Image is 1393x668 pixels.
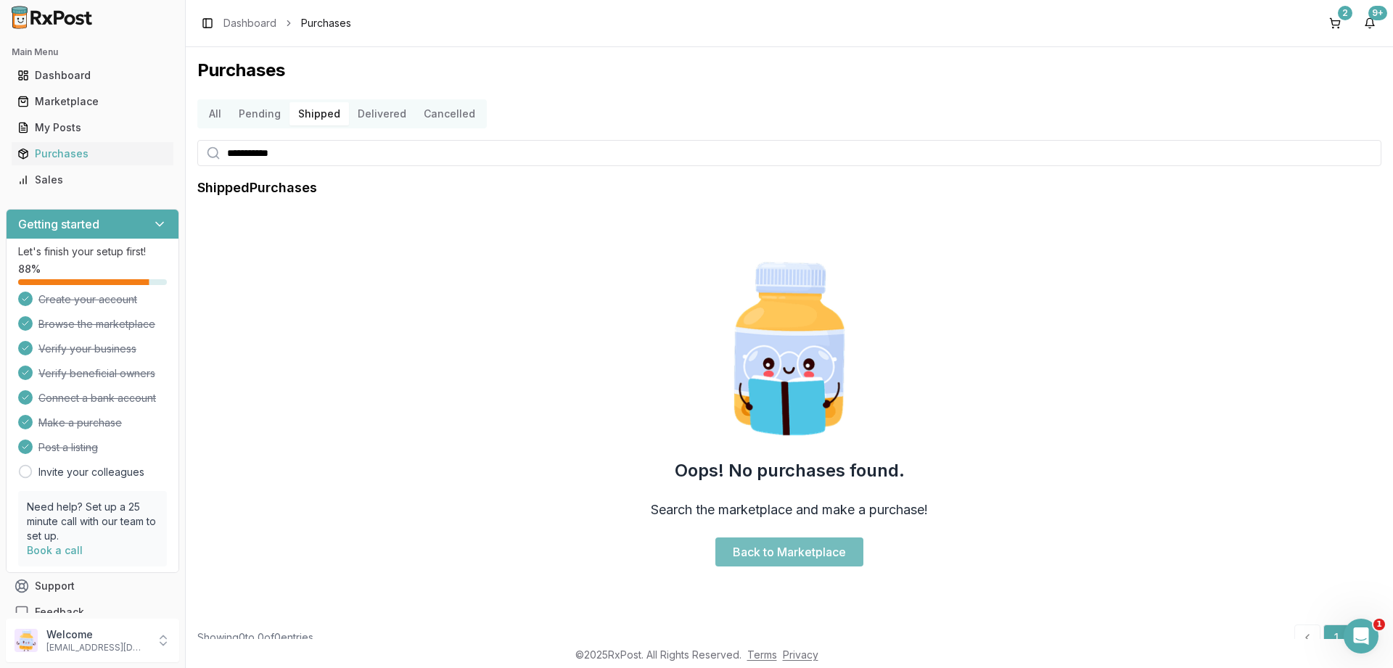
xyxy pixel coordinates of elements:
[696,256,882,442] img: Smart Pill Bottle
[1323,12,1347,35] button: 2
[197,630,313,645] div: Showing 0 to 0 of 0 entries
[12,62,173,88] a: Dashboard
[18,215,99,233] h3: Getting started
[223,16,351,30] nav: breadcrumb
[12,115,173,141] a: My Posts
[12,141,173,167] a: Purchases
[12,46,173,58] h2: Main Menu
[35,605,84,619] span: Feedback
[6,6,99,29] img: RxPost Logo
[1373,619,1385,630] span: 1
[38,366,155,381] span: Verify beneficial owners
[1338,6,1352,20] div: 2
[6,573,179,599] button: Support
[197,178,317,198] h1: Shipped Purchases
[200,102,230,125] button: All
[27,544,83,556] a: Book a call
[1358,12,1381,35] button: 9+
[783,648,818,661] a: Privacy
[6,599,179,625] button: Feedback
[6,168,179,191] button: Sales
[46,642,147,653] p: [EMAIL_ADDRESS][DOMAIN_NAME]
[415,102,484,125] button: Cancelled
[651,500,928,520] h3: Search the marketplace and make a purchase!
[27,500,158,543] p: Need help? Set up a 25 minute call with our team to set up.
[38,391,156,405] span: Connect a bank account
[12,167,173,193] a: Sales
[197,59,1381,82] h1: Purchases
[38,416,122,430] span: Make a purchase
[17,173,168,187] div: Sales
[17,94,168,109] div: Marketplace
[46,627,147,642] p: Welcome
[12,88,173,115] a: Marketplace
[38,342,136,356] span: Verify your business
[17,68,168,83] div: Dashboard
[715,537,863,566] a: Back to Marketplace
[6,116,179,139] button: My Posts
[675,459,905,482] h2: Oops! No purchases found.
[1344,619,1378,653] iframe: Intercom live chat
[6,90,179,113] button: Marketplace
[349,102,415,125] button: Delivered
[223,16,276,30] a: Dashboard
[15,629,38,652] img: User avatar
[18,262,41,276] span: 88 %
[1294,624,1381,651] nav: pagination
[301,16,351,30] span: Purchases
[38,292,137,307] span: Create your account
[38,317,155,331] span: Browse the marketplace
[1323,624,1349,651] a: 1
[18,244,167,259] p: Let's finish your setup first!
[17,147,168,161] div: Purchases
[230,102,289,125] button: Pending
[747,648,777,661] a: Terms
[17,120,168,135] div: My Posts
[6,64,179,87] button: Dashboard
[6,142,179,165] button: Purchases
[38,440,98,455] span: Post a listing
[38,465,144,479] a: Invite your colleagues
[1368,6,1387,20] div: 9+
[289,102,349,125] button: Shipped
